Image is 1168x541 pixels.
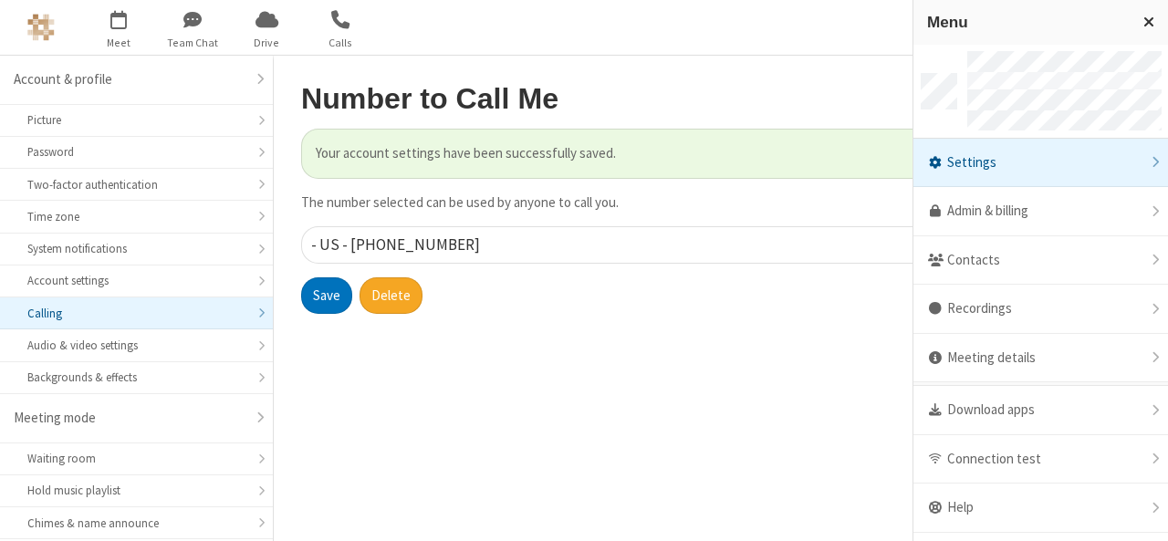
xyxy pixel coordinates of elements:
span: Meet [85,35,153,51]
div: Calling [27,305,245,322]
span: Your account settings have been successfully saved. [316,143,944,164]
div: Waiting room [27,450,245,467]
span: Team Chat [159,35,227,51]
p: The number selected can be used by anyone to call you. [301,192,1002,213]
button: Delete [360,277,422,314]
div: - US - [PHONE_NUMBER] [311,234,511,257]
div: Chimes & name announce [27,515,245,532]
div: Time zone [27,208,245,225]
div: Connection test [913,435,1168,484]
div: Help [913,484,1168,533]
div: Two-factor authentication [27,176,245,193]
h2: Number to Call Me [301,83,1002,115]
img: iotum.​ucaas.​tech [27,14,55,41]
div: Hold music playlist [27,482,245,499]
div: Meeting details [913,334,1168,383]
a: Admin & billing [913,187,1168,236]
div: Meeting mode [14,408,245,429]
div: Account & profile [14,69,245,90]
div: Settings [913,139,1168,188]
div: Contacts [913,236,1168,286]
div: Backgrounds & effects [27,369,245,386]
h3: Menu [927,14,1127,31]
div: Audio & video settings [27,337,245,354]
div: Recordings [913,285,1168,334]
div: System notifications [27,240,245,257]
button: Save [301,277,352,314]
div: Download apps [913,386,1168,435]
div: Password [27,143,245,161]
div: Picture [27,111,245,129]
div: Account settings [27,272,245,289]
span: Calls [307,35,375,51]
span: Drive [233,35,301,51]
